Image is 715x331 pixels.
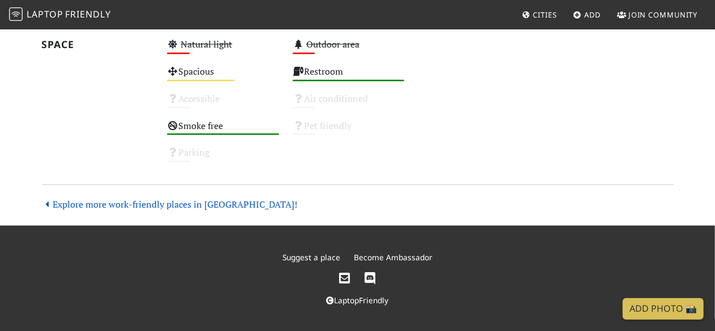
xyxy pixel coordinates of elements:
[160,144,286,171] div: Parking
[286,63,412,91] div: Restroom
[613,5,703,25] a: Join Community
[160,91,286,118] div: Accessible
[286,118,412,145] div: Pet friendly
[160,118,286,145] div: Smoke free
[42,38,154,50] h2: Space
[27,8,63,20] span: Laptop
[628,10,698,20] span: Join Community
[533,10,557,20] span: Cities
[65,8,110,20] span: Friendly
[354,252,433,263] a: Become Ambassador
[42,198,298,210] a: Explore more work-friendly places in [GEOGRAPHIC_DATA]!
[9,7,23,21] img: LaptopFriendly
[306,38,359,50] s: Outdoor area
[181,38,232,50] s: Natural light
[9,5,111,25] a: LaptopFriendly LaptopFriendly
[585,10,601,20] span: Add
[282,252,340,263] a: Suggest a place
[569,5,606,25] a: Add
[517,5,562,25] a: Cities
[160,63,286,91] div: Spacious
[327,295,389,306] a: LaptopFriendly
[286,91,412,118] div: Air conditioned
